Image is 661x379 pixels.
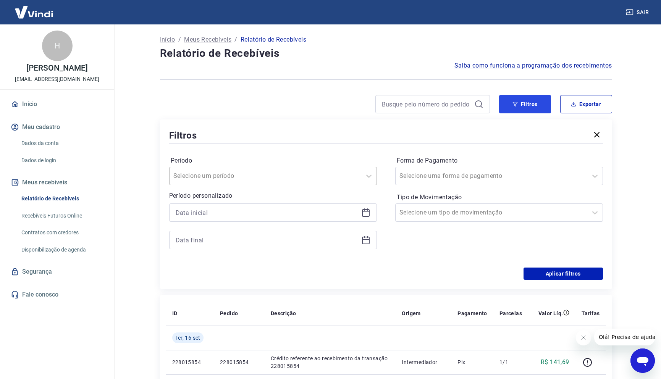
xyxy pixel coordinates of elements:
[160,35,175,44] a: Início
[234,35,237,44] p: /
[271,310,296,317] p: Descrição
[175,334,200,342] span: Ter, 16 set
[624,5,652,19] button: Sair
[18,153,105,168] a: Dados de login
[172,310,178,317] p: ID
[594,329,655,345] iframe: Mensagem da empresa
[524,268,603,280] button: Aplicar filtros
[18,225,105,240] a: Contratos com credores
[18,208,105,224] a: Recebíveis Futuros Online
[42,31,73,61] div: H
[582,310,600,317] p: Tarifas
[26,64,87,72] p: [PERSON_NAME]
[9,286,105,303] a: Fale conosco
[9,96,105,113] a: Início
[541,358,569,367] p: R$ 141,69
[382,98,471,110] input: Busque pelo número do pedido
[9,263,105,280] a: Segurança
[499,310,522,317] p: Parcelas
[5,5,64,11] span: Olá! Precisa de ajuda?
[560,95,612,113] button: Exportar
[176,207,358,218] input: Data inicial
[172,358,208,366] p: 228015854
[499,95,551,113] button: Filtros
[630,348,655,373] iframe: Botão para abrir a janela de mensagens
[538,310,563,317] p: Valor Líq.
[9,0,59,24] img: Vindi
[220,310,238,317] p: Pedido
[160,46,612,61] h4: Relatório de Recebíveis
[9,174,105,191] button: Meus recebíveis
[171,156,375,165] label: Período
[15,75,99,83] p: [EMAIL_ADDRESS][DOMAIN_NAME]
[457,310,487,317] p: Pagamento
[18,191,105,206] a: Relatório de Recebíveis
[9,119,105,135] button: Meu cadastro
[457,358,487,366] p: Pix
[184,35,231,44] a: Meus Recebíveis
[454,61,612,70] a: Saiba como funciona a programação dos recebimentos
[169,191,377,200] p: Período personalizado
[402,358,445,366] p: Intermediador
[220,358,259,366] p: 228015854
[169,129,197,142] h5: Filtros
[499,358,522,366] p: 1/1
[271,355,390,370] p: Crédito referente ao recebimento da transação 228015854
[576,330,591,345] iframe: Fechar mensagem
[397,156,601,165] label: Forma de Pagamento
[178,35,181,44] p: /
[241,35,306,44] p: Relatório de Recebíveis
[397,193,601,202] label: Tipo de Movimentação
[176,234,358,246] input: Data final
[18,242,105,258] a: Disponibilização de agenda
[18,135,105,151] a: Dados da conta
[402,310,420,317] p: Origem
